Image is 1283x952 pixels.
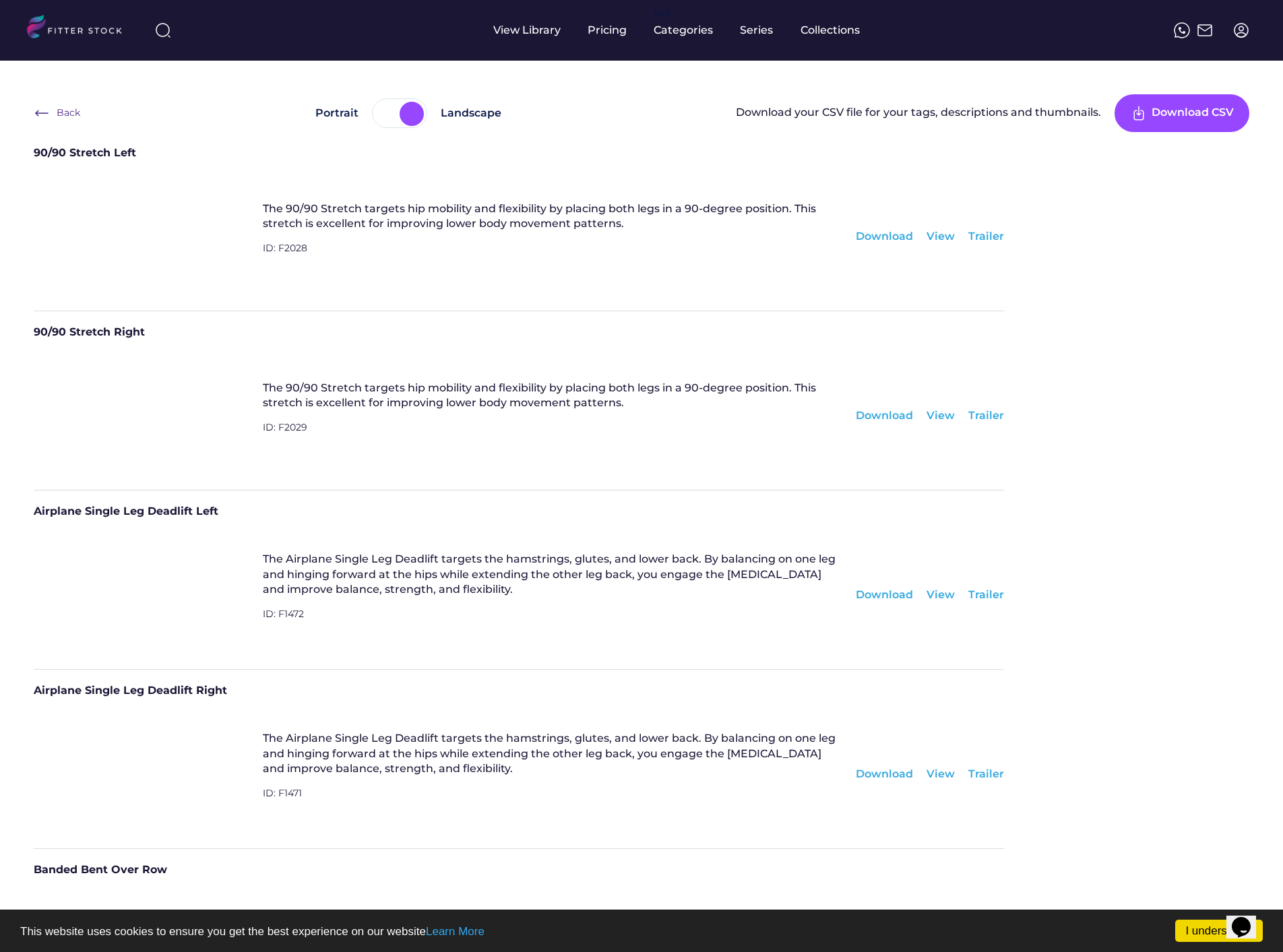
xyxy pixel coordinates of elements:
[927,229,955,244] div: View
[441,106,501,121] div: Landscape
[263,787,842,817] div: ID: F1471
[263,381,842,411] div: The 90/90 Stretch targets hip mobility and flexibility by placing both legs in a 90-degree positi...
[263,242,842,272] div: ID: F2028
[1131,105,1147,121] img: Frame%20%287%29.svg
[654,23,713,38] div: Categories
[927,408,955,423] div: View
[588,23,627,38] div: Pricing
[856,408,913,423] div: Download
[654,7,671,20] div: fvck
[1197,22,1213,38] img: Frame%2051.svg
[927,767,955,782] div: View
[27,15,133,42] img: LOGO.svg
[426,925,484,938] a: Learn More
[968,588,1004,602] div: Trailer
[1152,105,1234,121] div: Download CSV
[34,862,1004,886] div: Banded Bent Over Row
[856,588,913,602] div: Download
[736,105,1101,122] div: Download your CSV file for your tags, descriptions and thumbnails.
[263,608,842,638] div: ID: F1472
[968,408,1004,423] div: Trailer
[263,421,842,451] div: ID: F2029
[34,683,1004,707] div: Airplane Single Leg Deadlift Right
[57,106,80,120] div: Back
[927,588,955,602] div: View
[155,22,171,38] img: search-normal%203.svg
[34,105,50,121] img: Frame%20%286%29.svg
[740,23,774,38] div: Series
[263,201,842,232] div: The 90/90 Stretch targets hip mobility and flexibility by placing both legs in a 90-degree positi...
[20,926,1263,937] p: This website uses cookies to ensure you get the best experience on our website
[1226,898,1270,939] iframe: chat widget
[34,146,1004,169] div: 90/90 Stretch Left
[801,23,860,38] div: Collections
[34,504,1004,528] div: Airplane Single Leg Deadlift Left
[493,23,561,38] div: View Library
[968,229,1004,244] div: Trailer
[1174,22,1190,38] img: meteor-icons_whatsapp%20%281%29.svg
[34,325,1004,348] div: 90/90 Stretch Right
[968,767,1004,782] div: Trailer
[263,731,842,776] div: The Airplane Single Leg Deadlift targets the hamstrings, glutes, and lower back. By balancing on ...
[315,106,358,121] div: Portrait
[1233,22,1249,38] img: profile-circle.svg
[856,767,913,782] div: Download
[263,552,842,597] div: The Airplane Single Leg Deadlift targets the hamstrings, glutes, and lower back. By balancing on ...
[1175,920,1263,942] a: I understand!
[856,229,913,244] div: Download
